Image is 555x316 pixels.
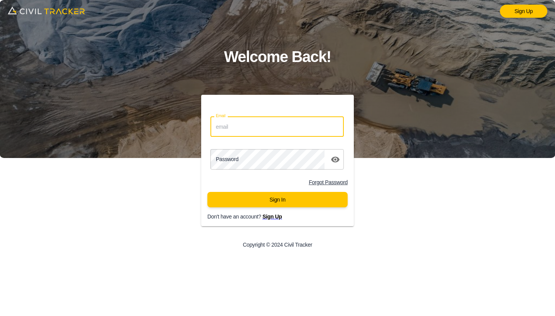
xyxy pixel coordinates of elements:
button: toggle password visibility [328,152,343,167]
h1: Welcome Back! [224,44,331,69]
a: Sign Up [262,213,282,220]
input: email [210,116,344,137]
p: Copyright © 2024 Civil Tracker [243,242,312,248]
img: logo [8,4,85,17]
button: Sign In [207,192,348,207]
p: Don't have an account? [207,213,360,220]
a: Sign Up [500,5,547,18]
a: Forgot Password [309,179,348,185]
